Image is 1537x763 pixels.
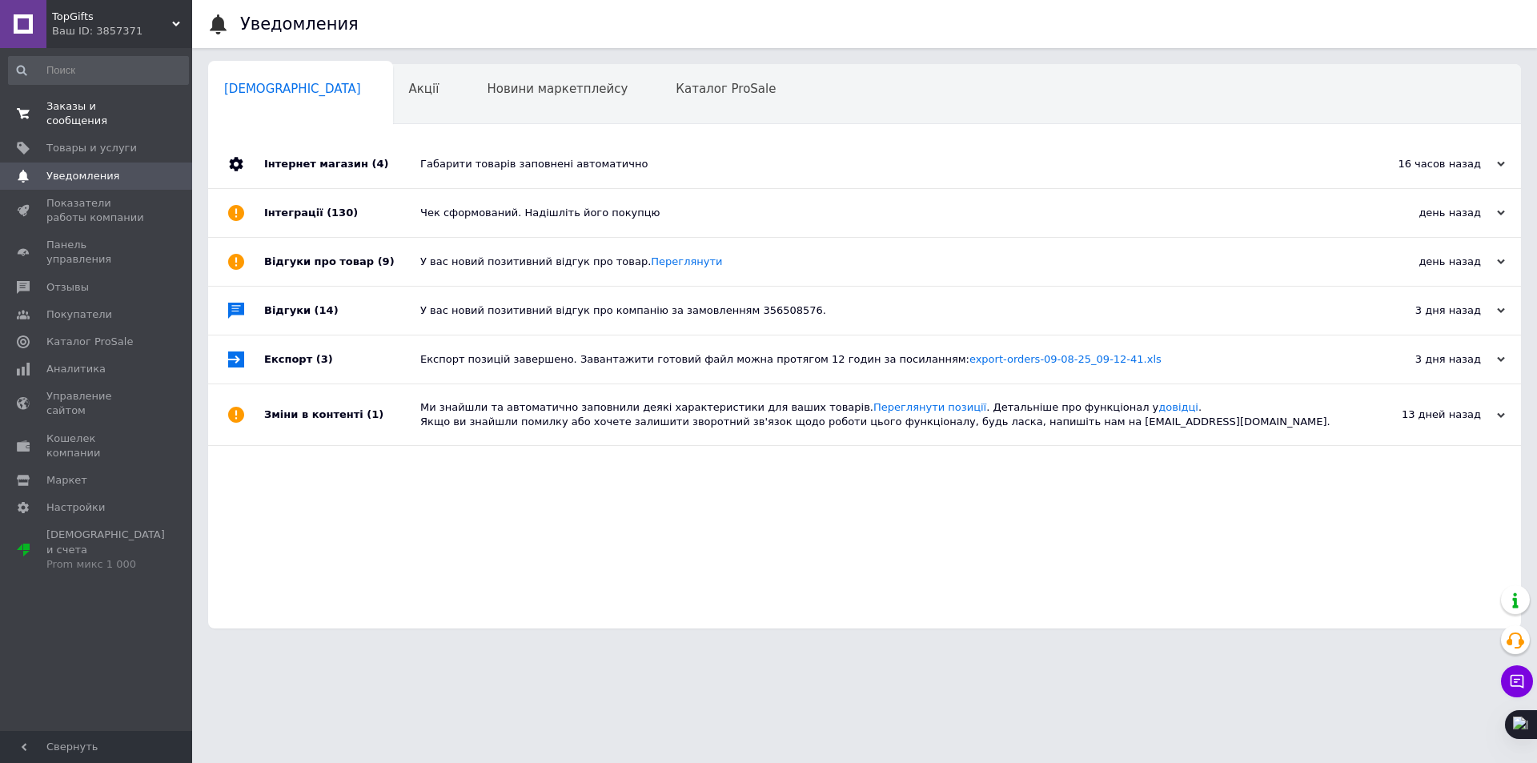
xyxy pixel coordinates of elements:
div: Експорт [264,335,420,384]
a: export-orders-09-08-25_09-12-41.xls [969,353,1162,365]
span: (3) [316,353,333,365]
span: Показатели работы компании [46,196,148,225]
span: (1) [367,408,383,420]
div: Габарити товарів заповнені автоматично [420,157,1345,171]
span: Каталог ProSale [676,82,776,96]
div: Чек сформований. Надішліть його покупцю [420,206,1345,220]
span: TopGifts [52,10,172,24]
span: Аналитика [46,362,106,376]
span: Панель управления [46,238,148,267]
span: Кошелек компании [46,432,148,460]
span: Заказы и сообщения [46,99,148,128]
span: Настройки [46,500,105,515]
div: день назад [1345,206,1505,220]
span: Отзывы [46,280,89,295]
div: Експорт позицій завершено. Завантажити готовий файл можна протягом 12 годин за посиланням: [420,352,1345,367]
span: (4) [371,158,388,170]
div: 3 дня назад [1345,303,1505,318]
div: Інтеграції [264,189,420,237]
div: Ваш ID: 3857371 [52,24,192,38]
span: (9) [378,255,395,267]
span: (130) [327,207,358,219]
span: Каталог ProSale [46,335,133,349]
span: Акції [409,82,439,96]
div: Зміни в контенті [264,384,420,445]
span: Новини маркетплейсу [487,82,628,96]
span: [DEMOGRAPHIC_DATA] [224,82,361,96]
div: Ми знайшли та автоматично заповнили деякі характеристики для ваших товарів. . Детальніше про функ... [420,400,1345,429]
div: 16 часов назад [1345,157,1505,171]
div: У вас новий позитивний відгук про товар. [420,255,1345,269]
a: Переглянути позиції [873,401,986,413]
div: Інтернет магазин [264,140,420,188]
div: 3 дня назад [1345,352,1505,367]
div: У вас новий позитивний відгук про компанію за замовленням 356508576. [420,303,1345,318]
span: Маркет [46,473,87,488]
div: Відгуки [264,287,420,335]
button: Чат с покупателем [1501,665,1533,697]
div: Відгуки про товар [264,238,420,286]
span: (14) [315,304,339,316]
span: Уведомления [46,169,119,183]
input: Поиск [8,56,189,85]
span: [DEMOGRAPHIC_DATA] и счета [46,528,165,572]
div: день назад [1345,255,1505,269]
a: Переглянути [651,255,722,267]
div: 13 дней назад [1345,408,1505,422]
a: довідці [1158,401,1198,413]
span: Товары и услуги [46,141,137,155]
span: Управление сайтом [46,389,148,418]
div: Prom микс 1 000 [46,557,165,572]
h1: Уведомления [240,14,359,34]
span: Покупатели [46,307,112,322]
